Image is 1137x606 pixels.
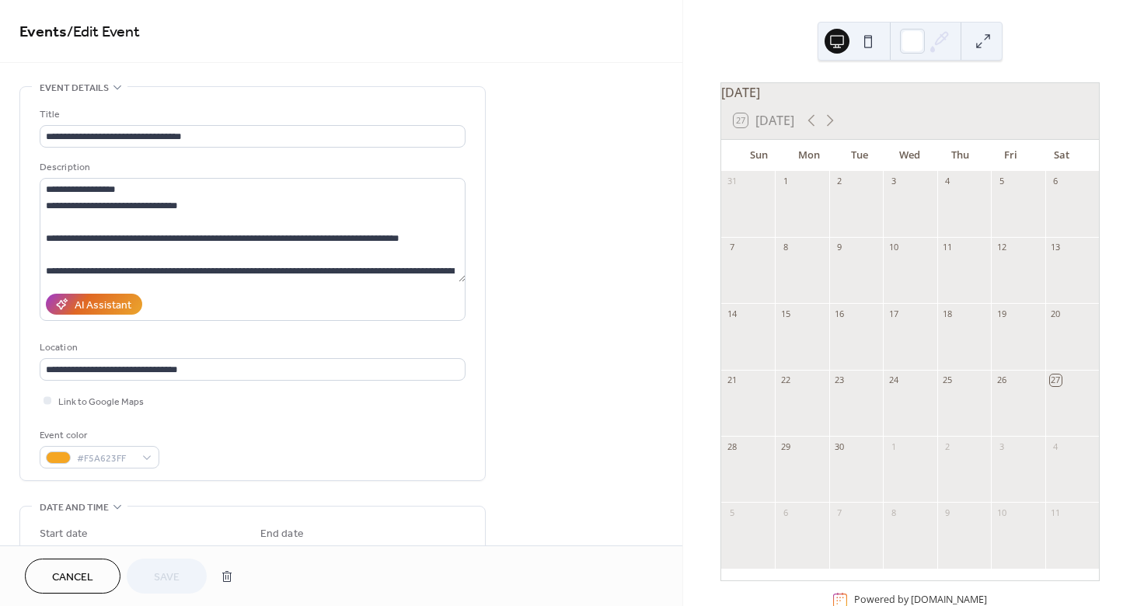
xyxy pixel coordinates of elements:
button: AI Assistant [46,294,142,315]
div: 11 [942,242,954,253]
div: 29 [780,441,791,452]
span: Event details [40,80,109,96]
div: 23 [834,374,846,386]
div: 2 [942,441,954,452]
div: 28 [726,441,738,452]
div: 6 [1050,176,1062,187]
div: 12 [996,242,1007,253]
div: 31 [726,176,738,187]
div: 7 [726,242,738,253]
div: 21 [726,374,738,386]
div: 15 [780,308,791,319]
div: Sun [734,140,784,171]
div: Mon [784,140,835,171]
div: End date [260,526,304,542]
div: 8 [780,242,791,253]
div: 3 [888,176,899,187]
div: 4 [942,176,954,187]
div: 14 [726,308,738,319]
div: 25 [942,374,954,386]
div: 10 [996,507,1007,518]
div: Start date [40,526,88,542]
div: Location [40,340,462,356]
div: 16 [834,308,846,319]
div: 6 [780,507,791,518]
div: 9 [942,507,954,518]
div: 4 [1050,441,1062,452]
div: 3 [996,441,1007,452]
div: [DATE] [721,83,1099,102]
div: Tue [835,140,885,171]
div: Wed [884,140,935,171]
a: Events [19,17,67,47]
span: #F5A623FF [77,451,134,467]
span: / Edit Event [67,17,140,47]
div: 30 [834,441,846,452]
div: 13 [1050,242,1062,253]
span: Date and time [40,500,109,516]
span: Link to Google Maps [58,394,144,410]
div: 9 [834,242,846,253]
div: 8 [888,507,899,518]
div: Description [40,159,462,176]
div: 24 [888,374,899,386]
div: 1 [888,441,899,452]
div: Sat [1036,140,1086,171]
div: 26 [996,374,1007,386]
div: 17 [888,308,899,319]
div: Event color [40,427,156,444]
div: 2 [834,176,846,187]
button: Cancel [25,559,120,594]
div: AI Assistant [75,298,131,314]
div: 7 [834,507,846,518]
div: 5 [726,507,738,518]
div: 19 [996,308,1007,319]
div: 27 [1050,374,1062,386]
div: 11 [1050,507,1062,518]
div: Title [40,106,462,123]
div: 20 [1050,308,1062,319]
div: 10 [888,242,899,253]
div: 5 [996,176,1007,187]
div: Fri [985,140,1036,171]
div: 1 [780,176,791,187]
div: Thu [935,140,985,171]
div: 22 [780,374,791,386]
div: 18 [942,308,954,319]
span: Cancel [52,569,93,586]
